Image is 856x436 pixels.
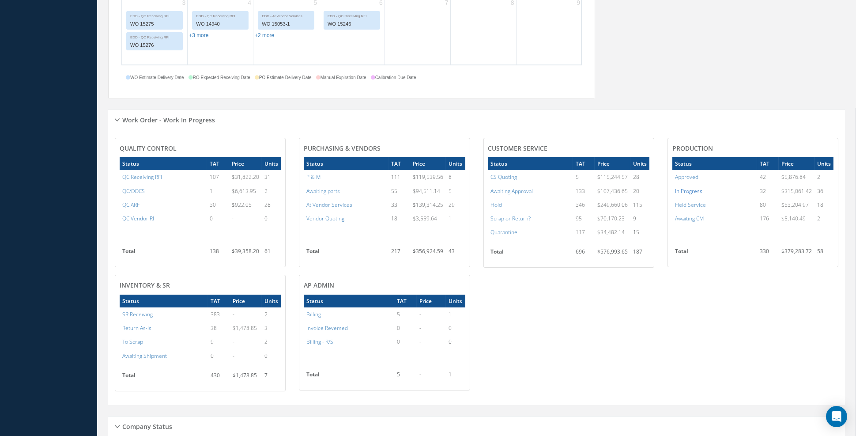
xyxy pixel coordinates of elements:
[127,19,182,29] div: WO 15275
[573,245,595,263] td: 696
[419,338,421,345] span: -
[779,157,815,170] th: Price
[413,187,440,195] span: $94,511.14
[630,198,649,212] td: 115
[120,295,208,307] th: Status
[446,307,465,321] td: 1
[208,307,230,321] td: 383
[394,368,417,386] td: 5
[262,295,281,307] th: Units
[781,215,806,222] span: $5,140.49
[233,311,235,318] span: -
[394,321,417,335] td: 0
[306,338,333,345] a: Billing - R/S
[826,406,847,427] div: Open Intercom Messenger
[815,184,833,198] td: 36
[388,212,410,225] td: 18
[122,324,151,332] a: Return As-Is
[122,338,143,345] a: To Scrap
[573,198,595,212] td: 346
[122,201,140,209] a: QC ARF
[815,198,833,212] td: 18
[815,170,833,184] td: 2
[324,19,380,29] div: WO 15246
[815,212,833,225] td: 2
[446,212,465,225] td: 1
[630,170,649,184] td: 28
[446,157,465,170] th: Units
[491,215,531,222] a: Scrap or Return?
[262,157,281,170] th: Units
[417,295,446,307] th: Price
[255,74,312,81] p: PO Estimate Delivery Date
[595,157,630,170] th: Price
[394,295,417,307] th: TAT
[306,311,321,318] a: Billing
[232,187,256,195] span: $6,613.95
[127,40,182,50] div: WO 15276
[757,170,779,184] td: 42
[122,215,154,222] a: QC Vendor RI
[672,245,757,262] th: Total
[306,324,348,332] a: Invoice Reversed
[597,228,625,236] span: $34,482.14
[413,215,437,222] span: $3,559.64
[208,369,230,387] td: 430
[597,173,628,181] span: $115,244.57
[122,311,153,318] a: SR Receiving
[388,157,410,170] th: TAT
[781,201,809,209] span: $53,204.97
[446,170,465,184] td: 8
[304,282,465,289] h4: AP ADMIN
[488,145,649,152] h4: CUSTOMER SERVICE
[630,157,649,170] th: Units
[394,307,417,321] td: 5
[192,11,248,19] div: EDD - QC Receiving RFI
[597,187,628,195] span: $107,436.65
[413,247,443,255] span: $356,924.59
[120,157,207,170] th: Status
[304,145,465,152] h4: PURCHASING & VENDORS
[207,170,229,184] td: 107
[410,157,446,170] th: Price
[446,198,465,212] td: 29
[388,184,410,198] td: 55
[413,173,443,181] span: $119,539.56
[597,248,628,255] span: $576,993.65
[630,245,649,263] td: 187
[304,295,394,307] th: Status
[757,157,779,170] th: TAT
[306,215,344,222] a: Vendor Quoting
[491,228,518,236] a: Quarantine
[491,173,517,181] a: CS Quoting
[304,245,388,262] th: Total
[233,324,257,332] span: $1,478.85
[304,368,394,386] th: Total
[207,184,229,198] td: 1
[675,201,706,209] a: Field Service
[207,157,229,170] th: TAT
[419,311,421,318] span: -
[672,145,833,152] h4: PRODUCTION
[208,321,230,335] td: 38
[781,173,806,181] span: $5,876.84
[630,184,649,198] td: 20
[262,307,281,321] td: 2
[306,173,321,181] a: P & M
[394,335,417,349] td: 0
[388,245,410,262] td: 217
[306,201,352,209] a: At Vendor Services
[488,245,573,263] th: Total
[120,114,215,124] h5: Work Order - Work In Progress
[757,212,779,225] td: 176
[815,245,833,262] td: 58
[573,225,595,239] td: 117
[262,349,281,363] td: 0
[446,245,465,262] td: 43
[207,245,229,262] td: 138
[232,247,259,255] span: $39,358.20
[304,157,388,170] th: Status
[419,371,421,378] span: -
[573,157,595,170] th: TAT
[127,11,182,19] div: EDD - QC Receiving RFI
